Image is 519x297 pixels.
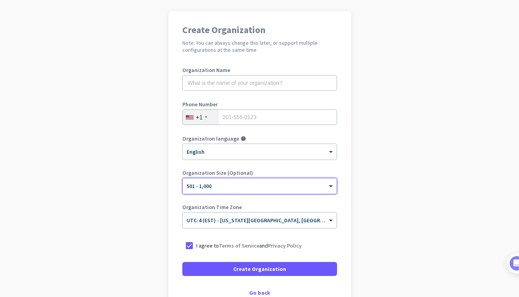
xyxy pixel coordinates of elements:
[219,242,259,249] a: Terms of Service
[182,109,337,125] input: 201-555-0123
[182,67,337,73] label: Organization Name
[182,75,337,91] input: What is the name of your organization?
[182,204,337,210] label: Organization Time Zone
[182,25,337,35] h1: Create Organization
[182,136,239,141] label: Organization language
[233,265,286,273] span: Create Organization
[182,102,337,107] label: Phone Number
[182,290,337,295] div: Go back
[268,242,302,249] a: Privacy Policy
[241,136,246,141] i: help
[182,262,337,276] button: Create Organization
[182,39,337,53] h2: Note: You can always change this later, or support multiple configurations at the same time
[196,113,203,121] div: +1
[196,242,302,250] p: I agree to and
[182,170,337,176] label: Organization Size (Optional)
